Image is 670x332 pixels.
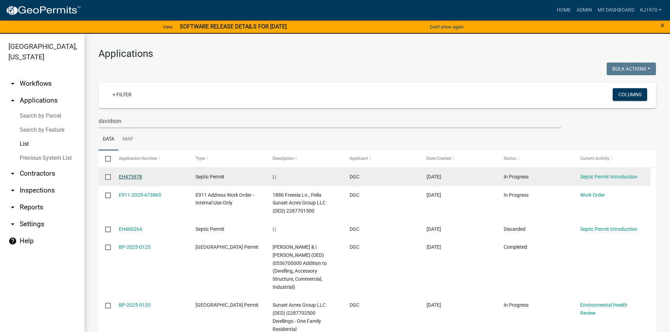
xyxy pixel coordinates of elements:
datatable-header-cell: Date Created [420,150,497,167]
span: 1886 Freesia Ln., Pella Sunset Acres Group LLC (DED) 2287701500 [273,192,326,214]
datatable-header-cell: Applicant [343,150,420,167]
i: arrow_drop_down [8,169,17,178]
a: BP-2025-0123 [119,244,151,250]
datatable-header-cell: Type [189,150,266,167]
a: Admin [574,4,595,17]
a: EH475978 [119,174,142,180]
datatable-header-cell: Select [98,150,112,167]
a: Environmental Health Review [580,302,627,316]
a: BP-2025-0120 [119,302,151,308]
h3: Applications [98,48,656,60]
i: arrow_drop_up [8,96,17,105]
a: View [160,21,176,33]
datatable-header-cell: Status [497,150,574,167]
span: 08/06/2025 [427,226,441,232]
span: In Progress [504,302,529,308]
datatable-header-cell: Current Activity [574,150,651,167]
span: × [660,20,665,30]
i: help [8,237,17,245]
span: Applicant [350,156,368,161]
input: Search for applications [98,114,561,128]
i: arrow_drop_down [8,79,17,88]
datatable-header-cell: Application Number [112,150,189,167]
datatable-header-cell: Description [266,150,343,167]
a: Home [554,4,574,17]
span: Application Number [119,156,157,161]
a: Work Order [580,192,605,198]
span: Completed [504,244,527,250]
span: 09/09/2025 [427,174,441,180]
span: 08/06/2025 [427,244,441,250]
button: Bulk Actions [607,63,656,75]
strong: SOFTWARE RELEASE DETAILS FOR [DATE] [180,23,287,30]
a: Septic Permit Introduction [580,226,637,232]
span: Date Created [427,156,451,161]
a: Data [98,128,119,151]
i: arrow_drop_down [8,186,17,195]
a: Septic Permit Introduction [580,174,637,180]
a: kj1970 [637,4,664,17]
span: | | [273,226,276,232]
span: In Progress [504,192,529,198]
span: 08/05/2025 [427,302,441,308]
span: Marion County Building Permit [196,302,259,308]
span: In Progress [504,174,529,180]
a: My Dashboard [595,4,637,17]
a: Map [119,128,138,151]
span: Discarded [504,226,525,232]
span: 09/04/2025 [427,192,441,198]
span: Burkhardt, Robert E & | Burkhardt, Linda J (DED) |0536700000 Addition to (Dwelling, Accessory Str... [273,244,327,290]
span: DGC [350,192,359,198]
i: arrow_drop_down [8,220,17,228]
i: arrow_drop_down [8,203,17,211]
button: Columns [613,88,647,101]
span: Status [504,156,516,161]
span: Sunset Acres Group LLC (DED) |2287702500 Dwellings - One Family Residential [273,302,326,332]
span: Septic Permit [196,174,224,180]
span: Marion County Building Permit [196,244,259,250]
span: DGC [350,226,359,232]
a: + Filter [107,88,137,101]
button: Don't show again [427,21,466,33]
span: Type [196,156,205,161]
span: Septic Permit [196,226,224,232]
span: Current Activity [580,156,610,161]
span: Description [273,156,294,161]
span: | | [273,174,276,180]
span: DGC [350,302,359,308]
span: DGC [350,244,359,250]
a: EH460264 [119,226,142,232]
span: E911 Address Work Order - Internal Use Only [196,192,254,206]
button: Close [660,21,665,30]
a: E911-2025-473865 [119,192,161,198]
span: DGC [350,174,359,180]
